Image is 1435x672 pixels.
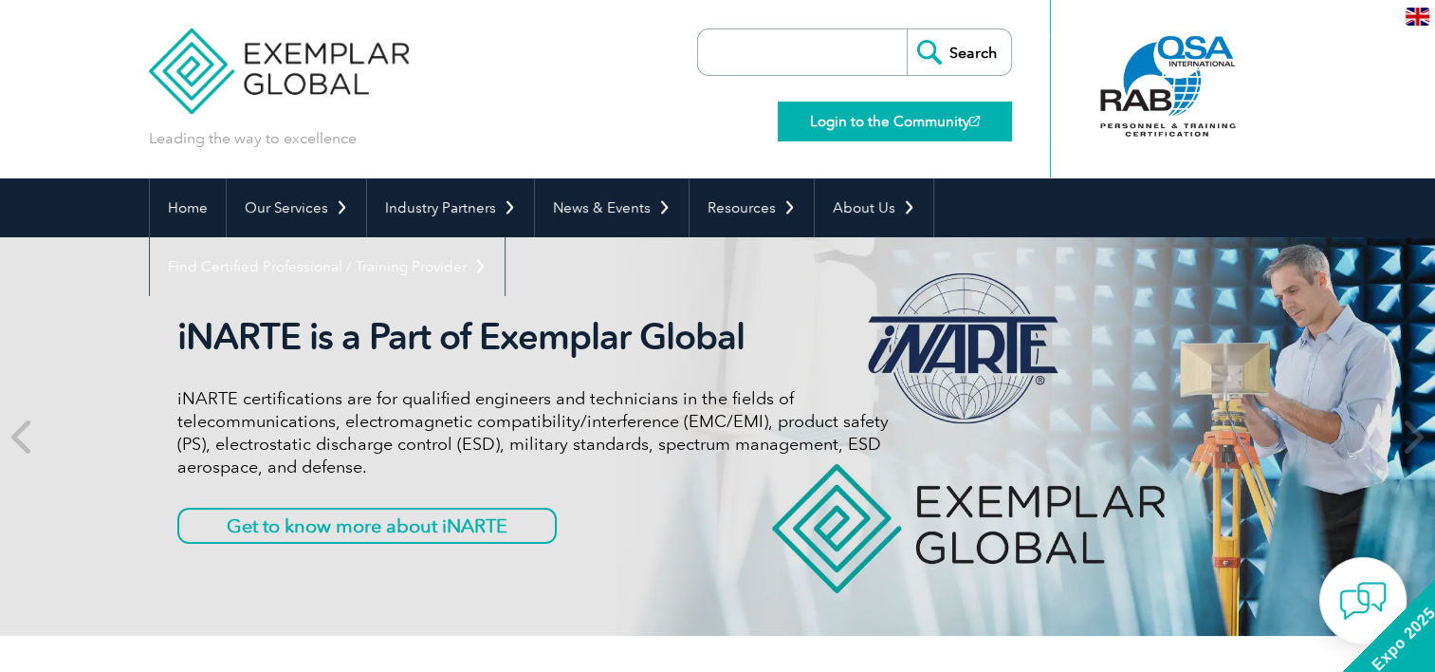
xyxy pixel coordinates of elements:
[778,102,1012,141] a: Login to the Community
[907,29,1011,75] input: Search
[150,178,226,237] a: Home
[227,178,366,237] a: Our Services
[1339,577,1387,625] img: contact-chat.png
[1406,8,1429,26] img: en
[150,237,505,296] a: Find Certified Professional / Training Provider
[367,178,534,237] a: Industry Partners
[177,387,889,478] p: iNARTE certifications are for qualified engineers and technicians in the fields of telecommunicat...
[177,508,557,544] a: Get to know more about iNARTE
[149,128,357,149] p: Leading the way to excellence
[690,178,814,237] a: Resources
[969,116,980,126] img: open_square.png
[177,315,889,359] h2: iNARTE is a Part of Exemplar Global
[815,178,933,237] a: About Us
[535,178,689,237] a: News & Events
